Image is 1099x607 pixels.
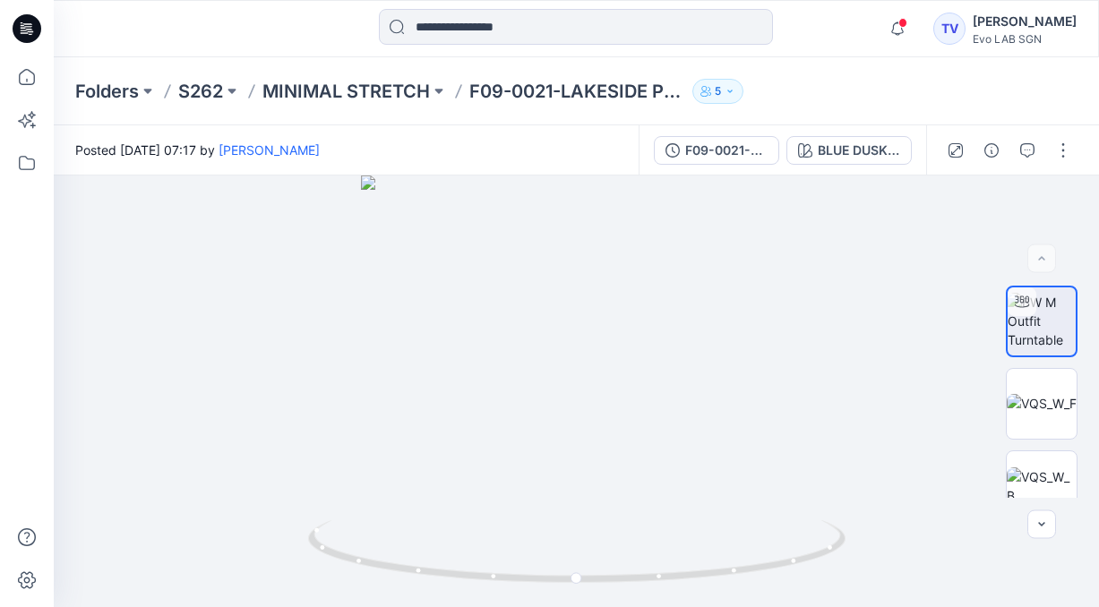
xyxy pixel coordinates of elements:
img: BW M Outfit Turntable [1008,293,1076,349]
div: Evo LAB SGN [973,32,1077,46]
div: [PERSON_NAME] [973,11,1077,32]
button: 5 [692,79,743,104]
div: BLUE DUSK SHADE [818,141,900,160]
div: TV [933,13,966,45]
div: F09-0021-LAKESIDE PINAFORE [685,141,768,160]
span: Posted [DATE] 07:17 by [75,141,320,159]
img: VQS_W_B [1007,467,1077,505]
a: [PERSON_NAME] [219,142,320,158]
a: S262 [178,79,223,104]
button: Details [977,136,1006,165]
a: Folders [75,79,139,104]
a: MINIMAL STRETCH [262,79,430,104]
p: 5 [715,81,721,101]
button: F09-0021-LAKESIDE PINAFORE [654,136,779,165]
button: BLUE DUSK SHADE [786,136,912,165]
p: F09-0021-LAKESIDE PINAFORE-[GEOGRAPHIC_DATA] [469,79,685,104]
img: VQS_W_F [1007,394,1077,413]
